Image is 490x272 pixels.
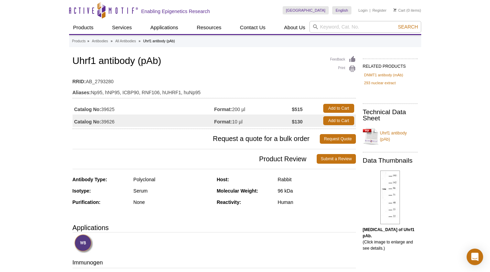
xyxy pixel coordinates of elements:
[363,157,418,164] h2: Data Thumbnails
[115,38,136,44] a: All Antibodies
[217,188,258,194] strong: Molecular Weight:
[278,199,356,205] div: Human
[283,6,329,14] a: [GEOGRAPHIC_DATA]
[73,102,214,115] td: 39625
[214,106,232,112] strong: Format:
[370,6,371,14] li: |
[73,199,101,205] strong: Purification:
[292,119,303,125] strong: $130
[73,154,317,164] span: Product Review
[217,177,229,182] strong: Host:
[280,21,309,34] a: About Us
[143,39,175,43] li: Uhrf1 antibody (pAb)
[73,259,356,268] h3: Immunogen
[278,176,356,183] div: Rabbit
[214,119,232,125] strong: Format:
[372,8,386,13] a: Register
[73,89,91,96] strong: Aliases:
[73,134,320,144] span: Request a quote for a bulk order
[73,74,356,85] td: AB_2793280
[214,115,292,127] td: 10 µl
[73,177,107,182] strong: Antibody Type:
[139,39,141,43] li: »
[363,109,418,121] h2: Technical Data Sheet
[193,21,226,34] a: Resources
[73,78,86,85] strong: RRID:
[467,249,483,265] div: Open Intercom Messenger
[141,8,210,14] h2: Enabling Epigenetics Research
[380,171,400,224] img: Uhrf1 antibody (pAb) tested by Western blot.
[74,234,93,253] img: Western Blot Validated
[393,6,421,14] li: (0 items)
[236,21,270,34] a: Contact Us
[73,188,91,194] strong: Isotype:
[393,8,405,13] a: Cart
[73,115,214,127] td: 39626
[292,106,303,112] strong: $515
[69,21,98,34] a: Products
[363,227,418,251] p: (Click image to enlarge and see details.)
[358,8,368,13] a: Login
[133,199,211,205] div: None
[363,227,414,238] b: [MEDICAL_DATA] of Uhrf1 pAb.
[330,65,356,73] a: Print
[364,80,396,86] a: 293 nuclear extract
[214,102,292,115] td: 200 µl
[72,38,86,44] a: Products
[398,24,418,30] span: Search
[323,116,354,125] a: Add to Cart
[332,6,351,14] a: English
[317,154,356,164] a: Submit a Review
[217,199,241,205] strong: Reactivity:
[278,188,356,194] div: 96 kDa
[74,119,101,125] strong: Catalog No:
[74,106,101,112] strong: Catalog No:
[133,188,211,194] div: Serum
[133,176,211,183] div: Polyclonal
[363,126,418,146] a: Uhrf1 antibody (pAb)
[396,24,420,30] button: Search
[73,85,356,96] td: Np95, hNP95, ICBP90, RNF106, hUHRF1, huNp95
[87,39,89,43] li: »
[320,134,356,144] a: Request Quote
[323,104,354,113] a: Add to Cart
[92,38,108,44] a: Antibodies
[111,39,113,43] li: »
[146,21,182,34] a: Applications
[73,222,356,233] h3: Applications
[73,56,356,67] h1: Uhrf1 antibody (pAb)
[108,21,136,34] a: Services
[363,58,418,71] h2: RELATED PRODUCTS
[393,8,396,12] img: Your Cart
[364,72,403,78] a: DNMT1 antibody (mAb)
[330,56,356,63] a: Feedback
[309,21,421,33] input: Keyword, Cat. No.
